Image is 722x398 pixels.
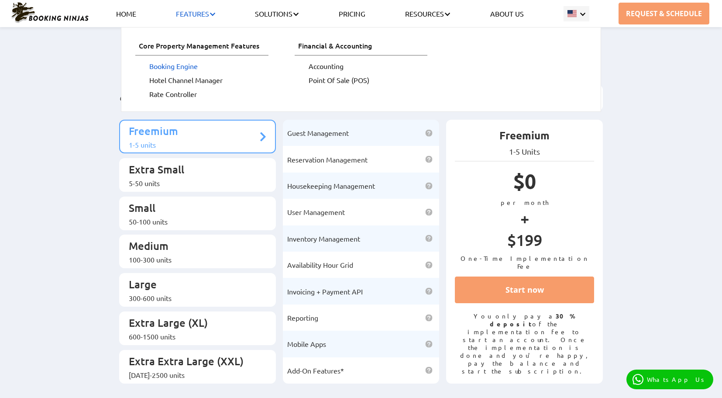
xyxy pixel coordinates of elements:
[425,287,433,295] img: help icon
[129,124,258,140] p: Freemium
[295,38,428,55] span: Financial & Accounting
[287,287,363,296] span: Invoicing + Payment API
[287,155,368,164] span: Reservation Management
[135,38,268,55] span: Core Property Management Features
[129,354,258,370] p: Extra Extra Large (XXL)
[119,93,276,103] p: Get Full Access To Our Core Features
[287,208,345,216] span: User Management
[455,206,594,230] p: +
[425,182,433,190] img: help icon
[287,128,349,137] span: Guest Management
[129,294,258,302] div: 300-600 units
[455,312,594,375] p: You only pay a of the implementation fee to start an account. Once the implementation is done and...
[129,277,258,294] p: Large
[129,217,258,226] div: 50-100 units
[455,254,594,270] p: One-Time Implementation Fee
[129,163,258,179] p: Extra Small
[425,261,433,269] img: help icon
[129,179,258,187] div: 5-50 units
[287,313,318,322] span: Reporting
[287,339,326,348] span: Mobile Apps
[149,87,268,101] a: Rate Controller
[425,156,433,163] img: help icon
[129,239,258,255] p: Medium
[287,181,375,190] span: Housekeeping Management
[129,255,258,264] div: 100-300 units
[287,234,360,243] span: Inventory Management
[455,230,594,254] p: $199
[455,277,594,303] a: Start now
[129,140,258,149] div: 1-5 units
[490,312,576,328] strong: 30% deposit
[309,59,428,73] a: Accounting
[287,366,344,375] span: Add-On Features*
[119,44,603,85] h2: Booking Ninjas Pricing: Simple, Transparent, Effective
[149,73,268,87] a: Hotel Channel Manager
[309,73,428,87] a: Point of Sale (POS)
[129,316,258,332] p: Extra Large (XL)
[425,340,433,348] img: help icon
[425,208,433,216] img: help icon
[647,376,707,383] p: WhatsApp Us
[455,198,594,206] p: per month
[455,147,594,156] p: 1-5 Units
[455,128,594,147] p: Freemium
[425,235,433,242] img: help icon
[149,59,268,73] a: Booking Engine
[626,370,713,389] a: WhatsApp Us
[129,370,258,379] div: [DATE]-2500 units
[129,201,258,217] p: Small
[425,129,433,137] img: help icon
[287,260,353,269] span: Availability Hour Grid
[425,367,433,374] img: help icon
[455,168,594,198] p: $0
[425,314,433,322] img: help icon
[129,332,258,341] div: 600-1500 units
